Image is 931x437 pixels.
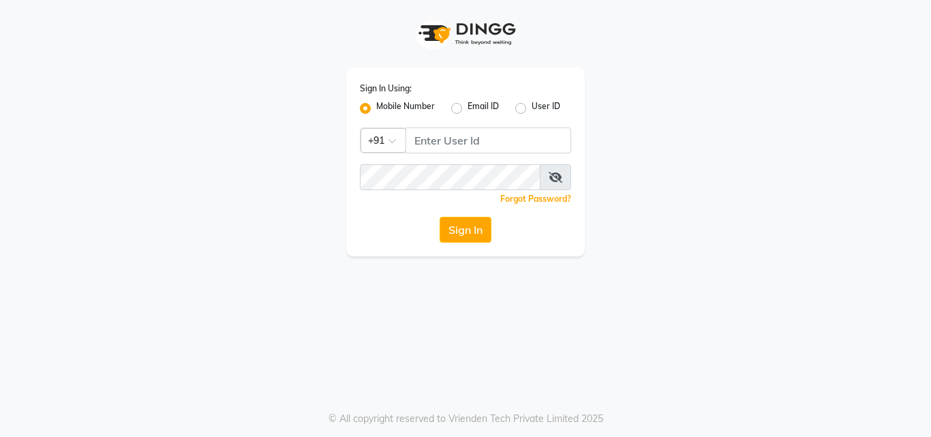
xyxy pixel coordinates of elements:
img: logo1.svg [411,14,520,54]
label: User ID [532,100,560,117]
input: Username [406,127,571,153]
label: Mobile Number [376,100,435,117]
button: Sign In [440,217,491,243]
label: Sign In Using: [360,82,412,95]
a: Forgot Password? [500,194,571,204]
input: Username [360,164,540,190]
label: Email ID [468,100,499,117]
